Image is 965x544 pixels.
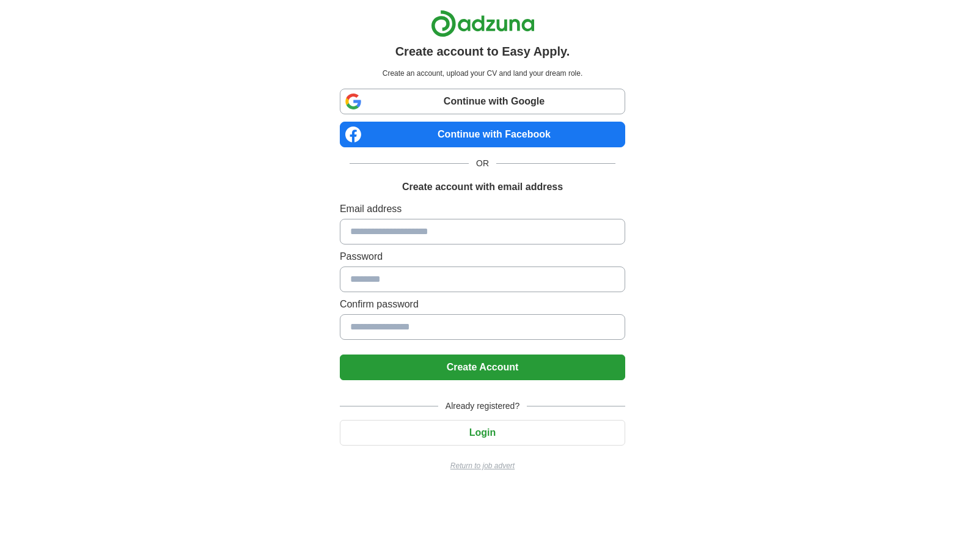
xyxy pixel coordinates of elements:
[340,202,625,216] label: Email address
[340,297,625,312] label: Confirm password
[395,42,570,61] h1: Create account to Easy Apply.
[340,122,625,147] a: Continue with Facebook
[340,420,625,446] button: Login
[340,427,625,438] a: Login
[342,68,623,79] p: Create an account, upload your CV and land your dream role.
[340,249,625,264] label: Password
[340,460,625,471] a: Return to job advert
[340,355,625,380] button: Create Account
[438,400,527,413] span: Already registered?
[402,180,563,194] h1: Create account with email address
[469,157,496,170] span: OR
[431,10,535,37] img: Adzuna logo
[340,89,625,114] a: Continue with Google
